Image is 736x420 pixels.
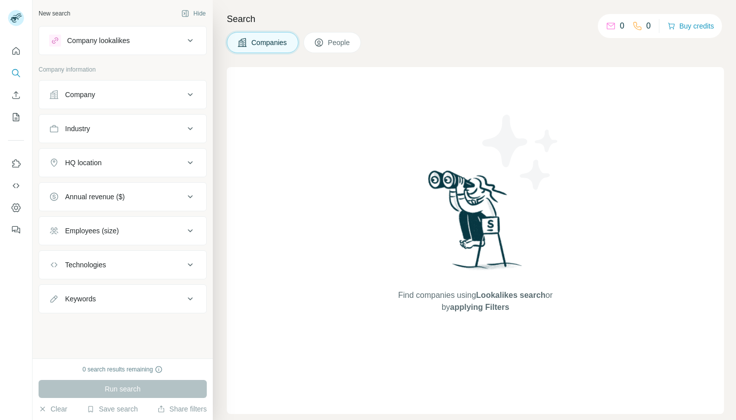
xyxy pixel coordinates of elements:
button: Company [39,83,206,107]
div: Technologies [65,260,106,270]
button: Company lookalikes [39,29,206,53]
div: Company [65,90,95,100]
button: Annual revenue ($) [39,185,206,209]
p: Company information [39,65,207,74]
button: Industry [39,117,206,141]
span: applying Filters [450,303,509,311]
button: My lists [8,108,24,126]
button: Feedback [8,221,24,239]
div: Keywords [65,294,96,304]
p: 0 [646,20,651,32]
button: Enrich CSV [8,86,24,104]
div: HQ location [65,158,102,168]
button: Keywords [39,287,206,311]
div: Employees (size) [65,226,119,236]
button: Buy credits [667,19,714,33]
button: Save search [87,404,138,414]
h4: Search [227,12,724,26]
span: People [328,38,351,48]
button: Technologies [39,253,206,277]
span: Find companies using or by [395,289,555,313]
button: Hide [174,6,213,21]
img: Surfe Illustration - Stars [476,107,566,197]
button: Quick start [8,42,24,60]
span: Companies [251,38,288,48]
button: Employees (size) [39,219,206,243]
button: Search [8,64,24,82]
div: Annual revenue ($) [65,192,125,202]
button: Share filters [157,404,207,414]
button: HQ location [39,151,206,175]
div: New search [39,9,70,18]
div: 0 search results remaining [83,365,163,374]
p: 0 [620,20,624,32]
div: Company lookalikes [67,36,130,46]
img: Surfe Illustration - Woman searching with binoculars [424,168,528,279]
button: Use Surfe on LinkedIn [8,155,24,173]
div: Industry [65,124,90,134]
button: Use Surfe API [8,177,24,195]
button: Clear [39,404,67,414]
span: Lookalikes search [476,291,546,299]
button: Dashboard [8,199,24,217]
